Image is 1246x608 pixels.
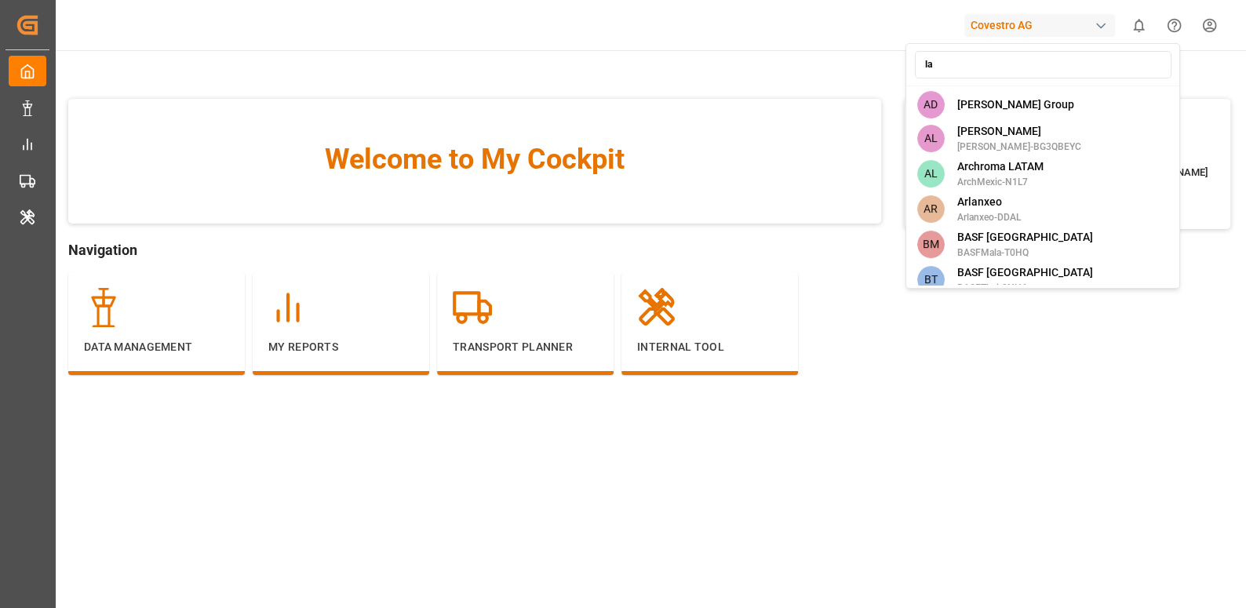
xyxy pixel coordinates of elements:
span: [PERSON_NAME]-BG3QBEYC [956,140,1080,154]
input: Search an account... [914,51,1171,78]
span: Archroma LATAM [956,158,1043,175]
span: [PERSON_NAME] Group [956,96,1073,113]
span: BASF [GEOGRAPHIC_DATA] [956,229,1092,246]
span: BASFThai-9NH6 [956,281,1092,295]
span: Arlanxeo [956,194,1020,210]
span: BT [916,266,944,293]
span: Arlanxeo-DDAL [956,210,1020,224]
span: [PERSON_NAME] [956,123,1080,140]
span: AL [916,160,944,187]
span: ArchMexic-N1L7 [956,175,1043,189]
span: BM [916,231,944,258]
span: BASFMala-T0HQ [956,246,1092,260]
span: AR [916,195,944,223]
span: AD [916,91,944,118]
span: AL [916,125,944,152]
span: BASF [GEOGRAPHIC_DATA] [956,264,1092,281]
